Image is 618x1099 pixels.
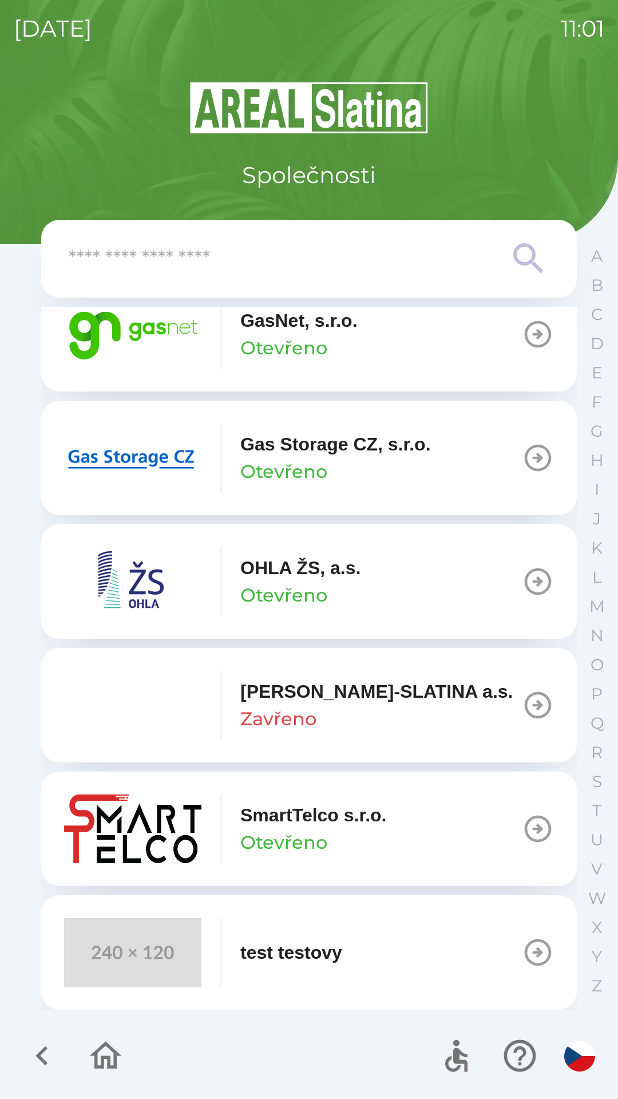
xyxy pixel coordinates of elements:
[591,450,604,471] p: H
[41,772,577,886] button: SmartTelco s.r.o.Otevřeno
[240,801,387,829] p: SmartTelco s.r.o.
[592,392,602,412] p: F
[583,475,611,504] button: I
[589,596,605,616] p: M
[592,363,603,383] p: E
[592,976,602,996] p: Z
[64,918,201,987] img: 240x120
[240,307,358,334] p: GasNet, s.r.o.
[591,859,603,879] p: V
[591,275,603,295] p: B
[240,430,431,458] p: Gas Storage CZ, s.r.o.
[41,80,577,135] img: Logo
[240,705,316,733] p: Zavřeno
[592,567,601,587] p: L
[591,626,604,646] p: N
[583,242,611,271] button: A
[583,533,611,563] button: K
[591,246,603,266] p: A
[591,830,603,850] p: U
[64,547,201,616] img: 95230cbc-907d-4dce-b6ee-20bf32430970.png
[583,650,611,679] button: O
[583,884,611,913] button: W
[583,738,611,767] button: R
[240,554,360,582] p: OHLA ŽS, a.s.
[591,684,603,704] p: P
[583,417,611,446] button: G
[583,592,611,621] button: M
[583,709,611,738] button: Q
[591,538,603,558] p: K
[592,947,602,967] p: Y
[592,772,602,792] p: S
[564,1041,595,1072] img: cs flag
[591,742,603,762] p: R
[583,825,611,855] button: U
[41,401,577,515] button: Gas Storage CZ, s.r.o.Otevřeno
[583,679,611,709] button: P
[240,678,513,705] p: [PERSON_NAME]-SLATINA a.s.
[591,655,604,675] p: O
[240,458,327,485] p: Otevřeno
[591,305,603,325] p: C
[240,582,327,609] p: Otevřeno
[592,918,602,938] p: X
[583,796,611,825] button: T
[583,971,611,1001] button: Z
[583,271,611,300] button: B
[588,888,606,908] p: W
[41,648,577,762] button: [PERSON_NAME]-SLATINA a.s.Zavřeno
[64,424,201,492] img: 2bd567fa-230c-43b3-b40d-8aef9e429395.png
[242,158,376,192] p: Společnosti
[583,388,611,417] button: F
[583,446,611,475] button: H
[583,767,611,796] button: S
[583,329,611,358] button: D
[592,801,601,821] p: T
[64,794,201,863] img: a1091e8c-df79-49dc-bd76-976ff18fd19d.png
[591,421,603,441] p: G
[583,300,611,329] button: C
[41,277,577,392] button: GasNet, s.r.o.Otevřeno
[64,300,201,369] img: 95bd5263-4d84-4234-8c68-46e365c669f1.png
[583,942,611,971] button: Y
[593,509,601,529] p: J
[41,895,577,1010] button: test testovy
[583,563,611,592] button: L
[240,334,327,362] p: Otevřeno
[41,524,577,639] button: OHLA ŽS, a.s.Otevřeno
[583,913,611,942] button: X
[583,621,611,650] button: N
[64,671,201,740] img: e7973d4e-78b1-4a83-8dc1-9059164483d7.png
[583,358,611,388] button: E
[591,334,604,354] p: D
[240,829,327,856] p: Otevřeno
[583,504,611,533] button: J
[561,11,604,46] p: 11:01
[595,480,599,500] p: I
[240,939,342,966] p: test testovy
[583,855,611,884] button: V
[591,713,604,733] p: Q
[14,11,92,46] p: [DATE]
